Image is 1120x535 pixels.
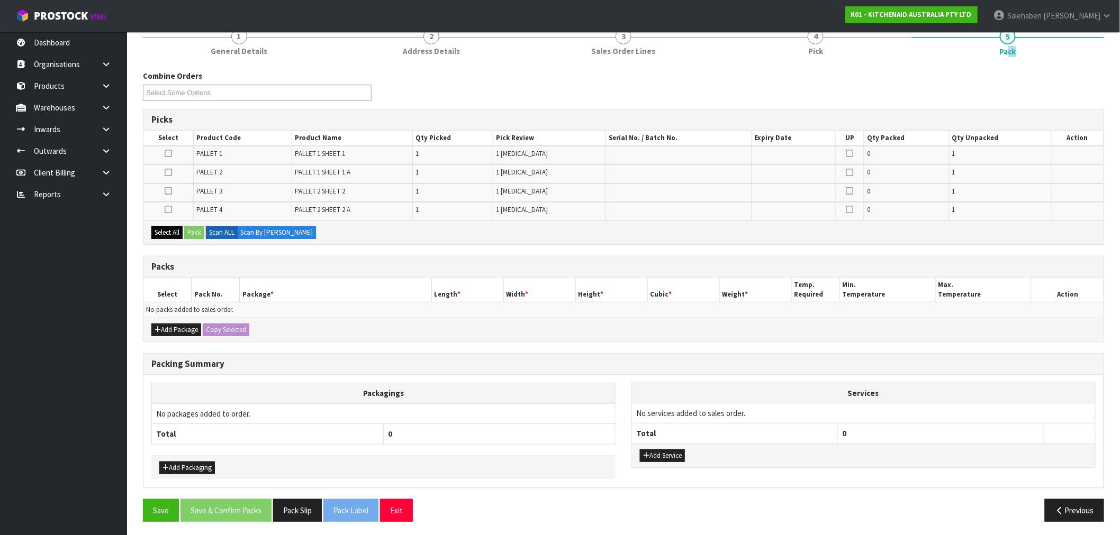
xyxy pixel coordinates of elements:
[867,168,870,177] span: 0
[416,187,419,196] span: 1
[632,423,838,444] th: Total
[632,383,1095,403] th: Services
[34,9,88,23] span: ProStock
[413,131,493,146] th: Qty Picked
[196,168,222,177] span: PALLET 2
[867,149,870,158] span: 0
[496,168,548,177] span: 1 [MEDICAL_DATA]
[640,449,685,462] button: Add Service
[1000,29,1016,44] span: 5
[231,29,247,44] span: 1
[184,226,204,239] button: Pack
[839,278,935,302] th: Min. Temperature
[851,10,972,19] strong: K01 - KITCHENAID AUSTRALIA PTY LTD
[416,149,419,158] span: 1
[152,383,616,403] th: Packagings
[431,278,503,302] th: Length
[952,205,955,214] span: 1
[1000,46,1016,57] span: Pack
[791,278,839,302] th: Temp. Required
[503,278,575,302] th: Width
[845,6,978,23] a: K01 - KITCHENAID AUSTRALIA PTY LTD
[159,462,215,474] button: Add Packaging
[647,278,719,302] th: Cubic
[1051,131,1104,146] th: Action
[206,226,238,239] label: Scan ALL
[1007,11,1042,21] span: Salehaben
[936,278,1032,302] th: Max. Temperature
[239,278,431,302] th: Package
[416,168,419,177] span: 1
[196,205,222,214] span: PALLET 4
[273,499,322,522] button: Pack Slip
[632,403,1095,423] td: No services added to sales order.
[295,168,351,177] span: PALLET 1 SHEET 1 A
[380,499,413,522] button: Exit
[143,131,194,146] th: Select
[867,187,870,196] span: 0
[867,205,870,214] span: 0
[1043,11,1100,21] span: [PERSON_NAME]
[808,45,823,57] span: Pick
[295,187,346,196] span: PALLET 2 SHEET 2
[143,302,1104,318] td: No packs added to sales order.
[416,205,419,214] span: 1
[211,45,267,57] span: General Details
[196,187,222,196] span: PALLET 3
[496,205,548,214] span: 1 [MEDICAL_DATA]
[152,403,616,424] td: No packages added to order.
[143,62,1104,530] span: Pack
[16,9,29,22] img: cube-alt.png
[952,168,955,177] span: 1
[203,324,249,336] button: Copy Selected
[151,115,1096,125] h3: Picks
[808,29,824,44] span: 4
[194,131,292,146] th: Product Code
[180,499,272,522] button: Save & Confirm Packs
[952,149,955,158] span: 1
[151,226,183,239] button: Select All
[496,149,548,158] span: 1 [MEDICAL_DATA]
[952,187,955,196] span: 1
[575,278,647,302] th: Height
[949,131,1051,146] th: Qty Unpacked
[323,499,378,522] button: Pack Label
[1032,278,1104,302] th: Action
[403,45,460,57] span: Address Details
[151,262,1096,272] h3: Packs
[292,131,412,146] th: Product Name
[152,424,384,444] th: Total
[192,278,240,302] th: Pack No.
[423,29,439,44] span: 2
[237,226,316,239] label: Scan By [PERSON_NAME]
[295,149,346,158] span: PALLET 1 SHEET 1
[493,131,606,146] th: Pick Review
[752,131,835,146] th: Expiry Date
[151,324,201,336] button: Add Package
[606,131,752,146] th: Serial No. / Batch No.
[151,359,1096,369] h3: Packing Summary
[143,70,202,81] label: Combine Orders
[196,149,222,158] span: PALLET 1
[143,278,192,302] th: Select
[90,12,106,22] small: WMS
[388,429,392,439] span: 0
[143,499,179,522] button: Save
[842,428,846,438] span: 0
[1045,499,1104,522] button: Previous
[295,205,351,214] span: PALLET 2 SHEET 2 A
[719,278,791,302] th: Weight
[592,45,656,57] span: Sales Order Lines
[864,131,949,146] th: Qty Packed
[835,131,864,146] th: UP
[616,29,631,44] span: 3
[496,187,548,196] span: 1 [MEDICAL_DATA]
